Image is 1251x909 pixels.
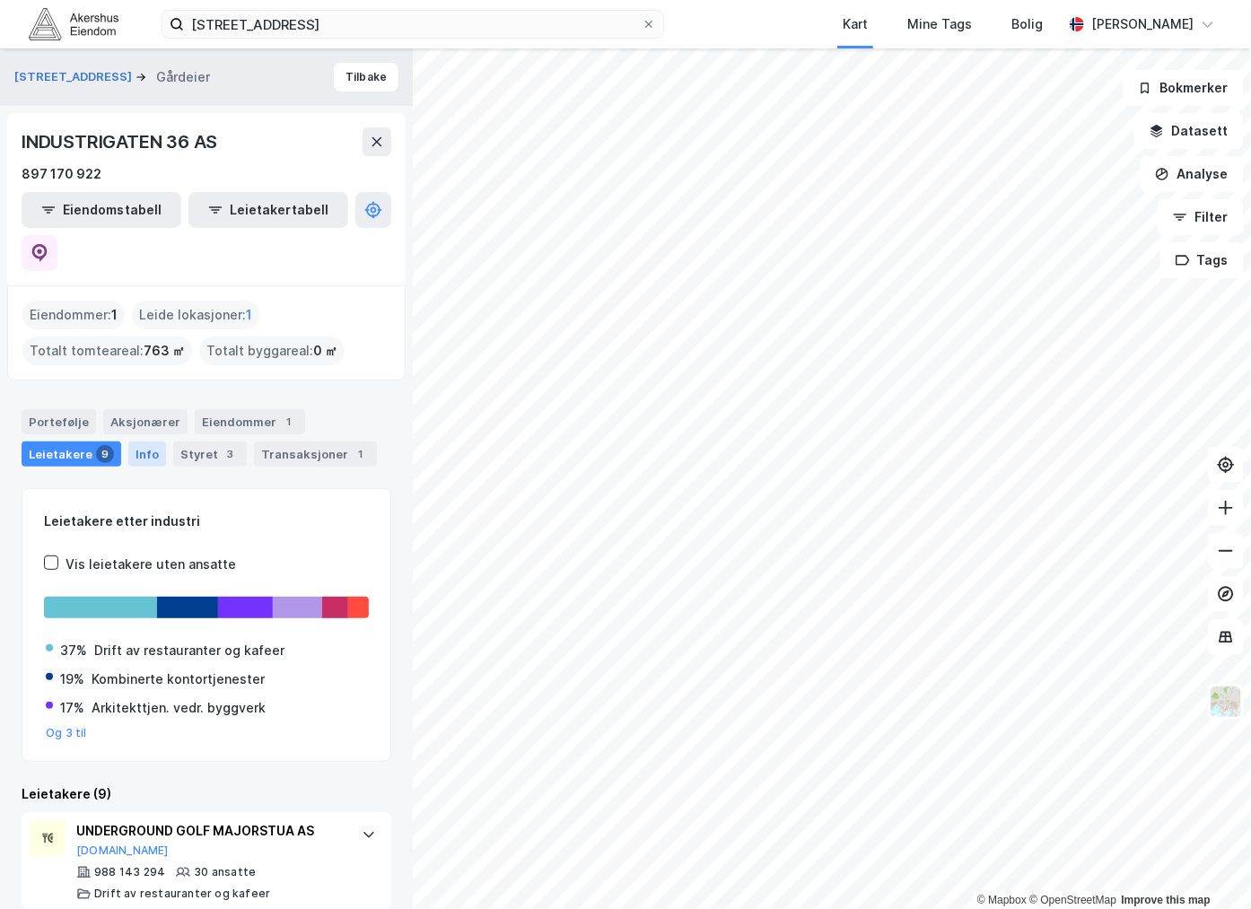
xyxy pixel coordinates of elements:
[1123,70,1244,106] button: Bokmerker
[1134,113,1244,149] button: Datasett
[132,301,259,329] div: Leide lokasjoner :
[22,337,192,365] div: Totalt tomteareal :
[1011,13,1043,35] div: Bolig
[14,68,136,86] button: [STREET_ADDRESS]
[199,337,345,365] div: Totalt byggareal :
[76,820,344,842] div: UNDERGROUND GOLF MAJORSTUA AS
[60,697,84,719] div: 17%
[280,413,298,431] div: 1
[313,340,337,362] span: 0 ㎡
[92,669,265,690] div: Kombinerte kontortjenester
[66,554,236,575] div: Vis leietakere uten ansatte
[352,445,370,463] div: 1
[94,865,165,879] div: 988 143 294
[76,843,169,858] button: [DOMAIN_NAME]
[843,13,868,35] div: Kart
[144,340,185,362] span: 763 ㎡
[22,192,181,228] button: Eiendomstabell
[1091,13,1194,35] div: [PERSON_NAME]
[156,66,210,88] div: Gårdeier
[1029,894,1116,906] a: OpenStreetMap
[246,304,252,326] span: 1
[173,441,247,467] div: Styret
[111,304,118,326] span: 1
[1122,894,1211,906] a: Improve this map
[1140,156,1244,192] button: Analyse
[44,511,369,532] div: Leietakere etter industri
[22,441,121,467] div: Leietakere
[222,445,240,463] div: 3
[22,127,221,156] div: INDUSTRIGATEN 36 AS
[46,726,87,740] button: Og 3 til
[1209,685,1243,719] img: Z
[1158,199,1244,235] button: Filter
[907,13,972,35] div: Mine Tags
[22,409,96,434] div: Portefølje
[60,640,87,661] div: 37%
[184,11,642,38] input: Søk på adresse, matrikkel, gårdeiere, leietakere eller personer
[94,640,284,661] div: Drift av restauranter og kafeer
[194,865,256,879] div: 30 ansatte
[334,63,398,92] button: Tilbake
[29,8,118,39] img: akershus-eiendom-logo.9091f326c980b4bce74ccdd9f866810c.svg
[1160,242,1244,278] button: Tags
[60,669,84,690] div: 19%
[96,445,114,463] div: 9
[977,894,1027,906] a: Mapbox
[94,887,270,901] div: Drift av restauranter og kafeer
[22,783,391,805] div: Leietakere (9)
[103,409,188,434] div: Aksjonærer
[1161,823,1251,909] iframe: Chat Widget
[128,441,166,467] div: Info
[188,192,348,228] button: Leietakertabell
[22,163,101,185] div: 897 170 922
[92,697,266,719] div: Arkitekttjen. vedr. byggverk
[22,301,125,329] div: Eiendommer :
[254,441,377,467] div: Transaksjoner
[195,409,305,434] div: Eiendommer
[1161,823,1251,909] div: Kontrollprogram for chat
